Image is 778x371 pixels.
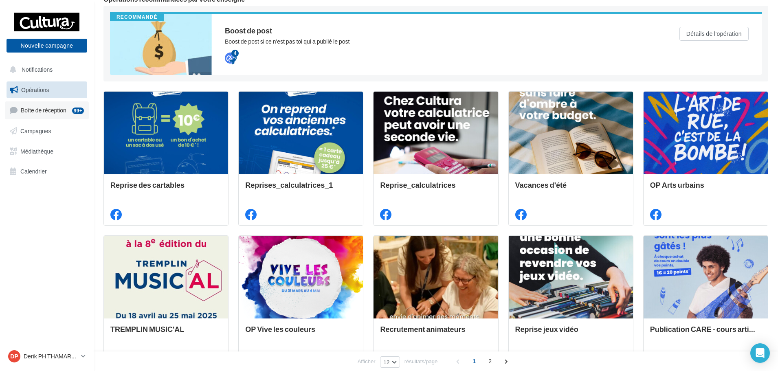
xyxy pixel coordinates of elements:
button: Nouvelle campagne [7,39,87,53]
div: TREMPLIN MUSIC'AL [110,325,222,341]
span: 12 [384,359,390,365]
span: Médiathèque [20,147,53,154]
span: 1 [468,355,481,368]
div: Boost de post si ce n'est pas toi qui a publié le post [225,37,647,46]
div: Open Intercom Messenger [750,343,770,363]
button: Notifications [5,61,86,78]
div: 99+ [72,108,84,114]
div: Recrutement animateurs [380,325,491,341]
span: résultats/page [404,358,438,365]
a: Médiathèque [5,143,89,160]
p: Derik PH THAMARET [24,352,78,360]
span: 2 [484,355,497,368]
a: Calendrier [5,163,89,180]
div: OP Vive les couleurs [245,325,356,341]
div: Reprise_calculatrices [380,181,491,197]
span: Calendrier [20,168,47,175]
span: Notifications [22,66,53,73]
span: Boîte de réception [21,107,66,114]
a: Boîte de réception99+ [5,101,89,119]
a: DP Derik PH THAMARET [7,349,87,364]
button: Détails de l'opération [679,27,749,41]
span: Opérations [21,86,49,93]
div: 4 [231,50,239,57]
div: Reprise des cartables [110,181,222,197]
div: Publication CARE - cours artistiques et musicaux [650,325,761,341]
div: Boost de post [225,27,647,34]
span: Afficher [358,358,376,365]
button: 12 [380,356,400,368]
div: Recommandé [110,14,164,21]
div: Reprises_calculatrices_1 [245,181,356,197]
div: OP Arts urbains [650,181,761,197]
a: Campagnes [5,123,89,140]
a: Opérations [5,81,89,99]
span: Campagnes [20,127,51,134]
div: Reprise jeux vidéo [515,325,626,341]
span: DP [10,352,18,360]
div: Vacances d'été [515,181,626,197]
